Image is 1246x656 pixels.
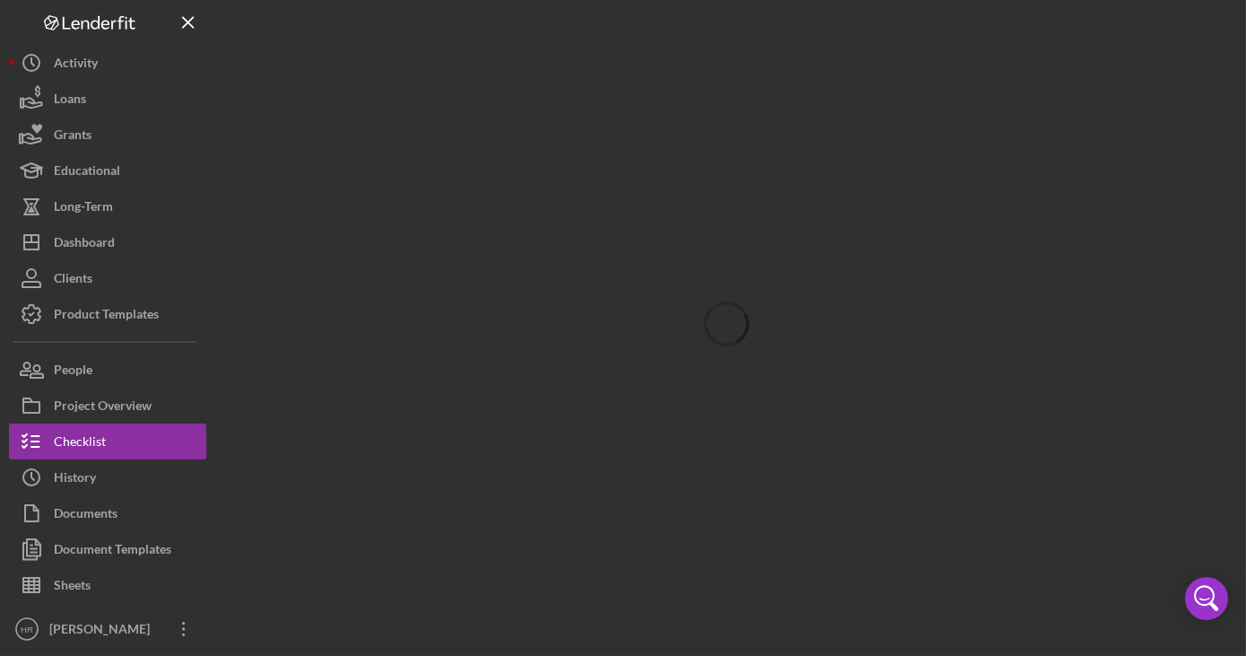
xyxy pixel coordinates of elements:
[54,224,115,265] div: Dashboard
[9,352,206,388] button: People
[54,45,98,85] div: Activity
[54,296,159,337] div: Product Templates
[9,531,206,567] button: Document Templates
[54,117,91,157] div: Grants
[9,611,206,647] button: HR[PERSON_NAME]
[9,260,206,296] button: Clients
[54,81,86,121] div: Loans
[21,625,33,634] text: HR
[54,188,113,229] div: Long-Term
[9,388,206,424] button: Project Overview
[9,45,206,81] button: Activity
[9,424,206,459] button: Checklist
[9,567,206,603] button: Sheets
[54,388,152,428] div: Project Overview
[54,352,92,392] div: People
[9,296,206,332] button: Product Templates
[54,567,91,608] div: Sheets
[54,424,106,464] div: Checklist
[54,153,120,193] div: Educational
[1185,577,1228,620] div: Open Intercom Messenger
[9,81,206,117] button: Loans
[9,188,206,224] button: Long-Term
[9,117,206,153] button: Grants
[45,611,161,652] div: [PERSON_NAME]
[9,153,206,188] button: Educational
[54,459,96,500] div: History
[9,459,206,495] button: History
[9,495,206,531] button: Documents
[54,495,118,536] div: Documents
[54,260,92,301] div: Clients
[9,224,206,260] button: Dashboard
[54,531,171,572] div: Document Templates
